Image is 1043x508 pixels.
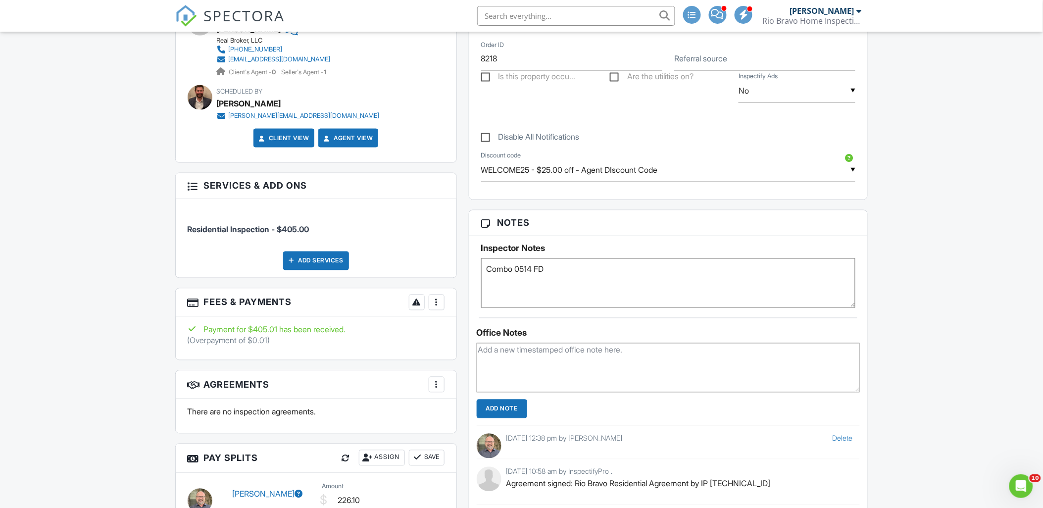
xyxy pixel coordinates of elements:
[477,328,860,338] div: Office Notes
[217,37,339,45] div: Real Broker, LLC
[481,258,856,308] textarea: Combo 0514 FD
[481,244,856,254] h5: Inspector Notes
[569,434,623,443] span: [PERSON_NAME]
[674,53,727,64] label: Referral source
[477,434,501,458] img: img_3813_1_.jpg
[559,434,567,443] span: by
[506,467,557,476] span: [DATE] 10:58 am
[477,467,501,492] img: default-user-f0147aede5fd5fa78ca7ade42f37bd4542148d508eef1c3d3ea960f66861d68b.jpg
[322,133,373,143] a: Agent View
[176,371,456,399] h3: Agreements
[559,467,567,476] span: by
[506,434,557,443] span: [DATE] 12:38 pm
[257,133,309,143] a: Client View
[188,206,445,243] li: Service: Residential Inspection
[409,450,445,466] button: Save
[322,482,344,491] label: Amount
[790,6,854,16] div: [PERSON_NAME]
[506,478,853,489] p: Agreement signed: Rio Bravo Residential Agreement by IP [TECHNICAL_ID]
[176,444,456,473] h3: Pay Splits
[739,72,778,81] label: Inspectify Ads
[481,151,521,160] label: Discount code
[176,289,456,317] h3: Fees & Payments
[229,68,278,76] span: Client's Agent -
[188,406,445,417] p: There are no inspection agreements.
[283,252,349,270] div: Add Services
[481,41,504,50] label: Order ID
[477,400,527,418] input: Add Note
[217,88,263,95] span: Scheduled By
[188,324,445,335] div: Payment for $405.01 has been received.
[217,45,331,54] a: [PHONE_NUMBER]
[217,111,380,121] a: [PERSON_NAME][EMAIL_ADDRESS][DOMAIN_NAME]
[481,132,580,145] label: Disable All Notifications
[176,173,456,199] h3: Services & Add ons
[272,68,276,76] strong: 0
[832,434,852,443] a: Delete
[1009,474,1033,498] iframe: Intercom live chat
[188,225,309,235] span: Residential Inspection - $405.00
[217,96,281,111] div: [PERSON_NAME]
[324,68,327,76] strong: 1
[359,450,405,466] div: Assign
[481,72,576,84] label: Is this property occupied?
[229,112,380,120] div: [PERSON_NAME][EMAIL_ADDRESS][DOMAIN_NAME]
[188,335,270,346] div: (Overpayment of $0.01)
[763,16,862,26] div: Rio Bravo Home Inspections
[229,46,283,53] div: [PHONE_NUMBER]
[175,5,197,27] img: The Best Home Inspection Software - Spectora
[477,6,675,26] input: Search everything...
[175,13,285,34] a: SPECTORA
[1030,474,1041,482] span: 10
[610,72,694,84] label: Are the utilities on?
[217,54,331,64] a: [EMAIL_ADDRESS][DOMAIN_NAME]
[282,68,327,76] span: Seller's Agent -
[469,210,868,236] h3: Notes
[569,467,613,476] span: InspectifyPro .
[229,55,331,63] div: [EMAIL_ADDRESS][DOMAIN_NAME]
[232,489,302,499] a: [PERSON_NAME]
[204,5,285,26] span: SPECTORA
